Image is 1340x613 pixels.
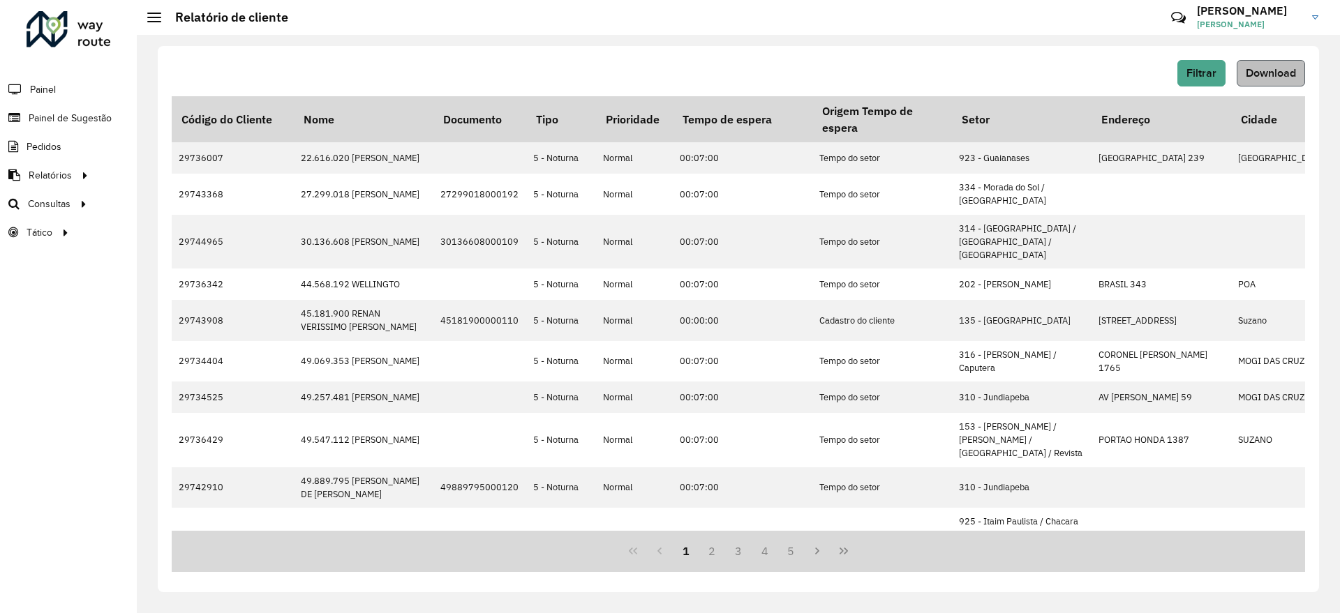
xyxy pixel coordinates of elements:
td: 310 - Jundiapeba [952,381,1092,413]
td: Tempo do setor [812,341,952,381]
td: [PERSON_NAME] 102 [1092,508,1231,562]
td: Tempo do setor [812,467,952,508]
td: 49.069.353 [PERSON_NAME] [294,341,433,381]
td: Tempo do setor [812,381,952,413]
th: Prioridade [596,96,673,142]
span: Download [1246,67,1296,79]
td: 5 - Noturna [526,413,596,467]
td: Normal [596,174,673,214]
td: AV [PERSON_NAME] 59 [1092,381,1231,413]
td: 334 - Morada do Sol / [GEOGRAPHIC_DATA] [952,174,1092,214]
td: 00:07:00 [673,268,812,300]
td: 29736429 [172,413,294,467]
button: 4 [752,538,778,564]
h3: [PERSON_NAME] [1197,4,1302,17]
td: 5 - Noturna [526,215,596,269]
td: 45.181.900 RENAN VERISSIMO [PERSON_NAME] [294,300,433,340]
th: Endereço [1092,96,1231,142]
td: Normal [596,268,673,300]
td: Tempo do setor [812,413,952,467]
td: Normal [596,413,673,467]
td: 29742910 [172,467,294,508]
h2: Relatório de cliente [161,10,288,25]
td: 29743908 [172,300,294,340]
button: 1 [673,538,699,564]
td: Tempo do setor [812,215,952,269]
td: 22.616.020 [PERSON_NAME] [294,142,433,174]
span: [PERSON_NAME] [1197,18,1302,31]
span: Relatórios [29,168,72,183]
td: Normal [596,508,673,562]
button: 3 [725,538,752,564]
td: 00:07:00 [673,341,812,381]
td: 00:07:00 [673,381,812,413]
td: 44.568.192 WELLINGTO [294,268,433,300]
th: Código do Cliente [172,96,294,142]
td: Normal [596,467,673,508]
td: BRASIL 343 [1092,268,1231,300]
td: 29734525 [172,381,294,413]
span: Consultas [28,197,70,211]
a: Contato Rápido [1163,3,1193,33]
td: 00:07:00 [673,215,812,269]
td: 925 - Itaim Paulista / Chacara Dona [PERSON_NAME] / Santa Margarida Paulista [952,508,1092,562]
td: 202 - [PERSON_NAME] [952,268,1092,300]
td: Normal [596,381,673,413]
th: Tempo de espera [673,96,812,142]
td: 00:07:00 [673,174,812,214]
td: Normal [596,300,673,340]
td: Tempo do setor [812,174,952,214]
td: 29734404 [172,341,294,381]
td: PORTAO HONDA 1387 [1092,413,1231,467]
td: 29736342 [172,268,294,300]
td: 5 - Noturna [526,381,596,413]
button: Last Page [831,538,857,564]
td: 00:07:00 [673,413,812,467]
td: 00:07:00 [673,142,812,174]
td: 27299018000192 [433,174,526,214]
td: 00:00:00 [673,300,812,340]
td: 310 - Jundiapeba [952,467,1092,508]
td: 153 - [PERSON_NAME] / [PERSON_NAME] / [GEOGRAPHIC_DATA] / Revista [952,413,1092,467]
button: 2 [699,538,725,564]
td: 49.257.481 [PERSON_NAME] [294,381,433,413]
button: Filtrar [1177,60,1226,86]
span: Pedidos [27,139,61,154]
span: Painel de Sugestão [29,111,112,126]
td: 923 - Guaianases [952,142,1092,174]
span: Tático [27,225,52,240]
td: 00:07:00 [673,508,812,562]
td: Cadastro do cliente [812,300,952,340]
td: 45181900000110 [433,300,526,340]
td: 00:07:00 [673,467,812,508]
button: Next Page [804,538,831,564]
th: Tipo [526,96,596,142]
td: [GEOGRAPHIC_DATA] 239 [1092,142,1231,174]
td: Tempo do setor [812,268,952,300]
td: Normal [596,341,673,381]
td: 29736007 [172,142,294,174]
td: 5 - Noturna [526,508,596,562]
td: 5 - Noturna [526,268,596,300]
td: 29736204 [172,508,294,562]
th: Setor [952,96,1092,142]
th: Origem Tempo de espera [812,96,952,142]
td: 49.967.270 GUILHERME [294,508,433,562]
td: 5 - Noturna [526,174,596,214]
td: 30.136.608 [PERSON_NAME] [294,215,433,269]
td: 27.299.018 [PERSON_NAME] [294,174,433,214]
button: Download [1237,60,1305,86]
td: 5 - Noturna [526,300,596,340]
td: Normal [596,142,673,174]
td: Normal [596,215,673,269]
th: Documento [433,96,526,142]
td: [STREET_ADDRESS] [1092,300,1231,340]
td: Tempo do setor [812,142,952,174]
td: 49.547.112 [PERSON_NAME] [294,413,433,467]
td: 30136608000109 [433,215,526,269]
td: 316 - [PERSON_NAME] / Caputera [952,341,1092,381]
td: CORONEL [PERSON_NAME] 1765 [1092,341,1231,381]
span: Painel [30,82,56,97]
td: 5 - Noturna [526,341,596,381]
td: 29744965 [172,215,294,269]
